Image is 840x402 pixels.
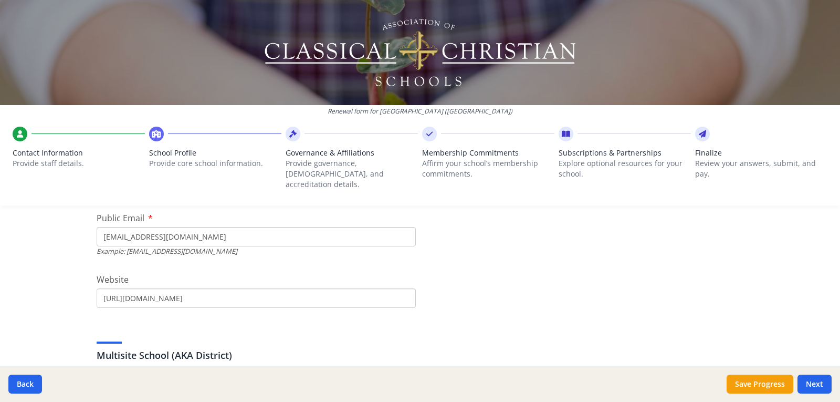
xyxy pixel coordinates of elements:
[13,158,145,169] p: Provide staff details.
[422,148,554,158] span: Membership Commitments
[559,148,691,158] span: Subscriptions & Partnerships
[727,375,793,394] button: Save Progress
[286,148,418,158] span: Governance & Affiliations
[149,158,281,169] p: Provide core school information.
[695,148,827,158] span: Finalize
[559,158,691,179] p: Explore optional resources for your school.
[286,158,418,190] p: Provide governance, [DEMOGRAPHIC_DATA], and accreditation details.
[13,148,145,158] span: Contact Information
[422,158,554,179] p: Affirm your school’s membership commitments.
[97,246,416,256] div: Example: [EMAIL_ADDRESS][DOMAIN_NAME]
[149,148,281,158] span: School Profile
[263,16,577,89] img: Logo
[797,375,832,394] button: Next
[97,274,129,285] span: Website
[97,212,144,224] span: Public Email
[8,375,42,394] button: Back
[97,348,743,363] h3: Multisite School (AKA District)
[695,158,827,179] p: Review your answers, submit, and pay.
